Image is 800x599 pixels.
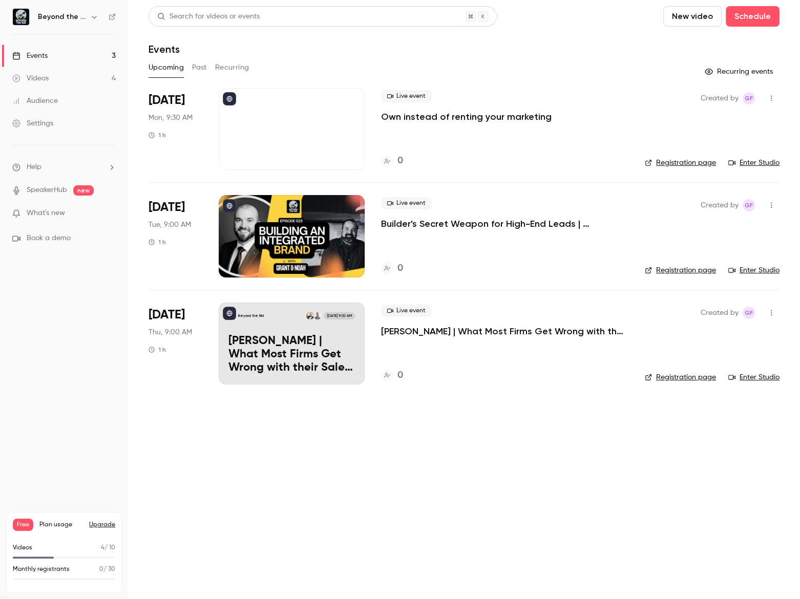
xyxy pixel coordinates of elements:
div: 1 h [149,238,166,246]
span: [DATE] 9:00 AM [324,312,354,319]
span: Grant Fuellenbach [743,307,755,319]
span: 0 [99,566,103,572]
span: GF [745,307,753,319]
div: Sep 16 Tue, 9:00 AM (America/Denver) [149,195,202,277]
button: Upgrade [89,521,115,529]
a: Enter Studio [728,265,780,275]
a: 0 [381,369,403,382]
a: Enter Studio [728,158,780,168]
p: / 10 [101,543,115,552]
div: Settings [12,118,53,129]
a: Dan Goodstein | What Most Firms Get Wrong with their Sales & Marketing PlansBeyond the BidDan Goo... [219,303,365,384]
p: / 30 [99,565,115,574]
button: Upcoming [149,59,184,76]
p: [PERSON_NAME] | What Most Firms Get Wrong with their Sales & Marketing Plans [228,335,355,374]
span: Created by [701,199,739,211]
p: Beyond the Bid [238,313,264,318]
h1: Events [149,43,180,55]
span: What's new [27,208,65,219]
p: Monthly registrants [13,565,70,574]
span: [DATE] [149,307,185,323]
span: Help [27,162,41,173]
span: Live event [381,197,432,209]
button: Recurring events [700,63,780,80]
span: Plan usage [39,521,83,529]
span: [DATE] [149,199,185,216]
h4: 0 [397,369,403,382]
span: new [73,185,94,196]
h6: Beyond the Bid [38,12,86,22]
div: Audience [12,96,58,106]
button: Recurring [215,59,249,76]
a: [PERSON_NAME] | What Most Firms Get Wrong with their Sales & Marketing Plans [381,325,628,337]
a: Builder's Secret Weapon for High-End Leads | [PERSON_NAME] [381,218,628,230]
a: Registration page [645,372,716,382]
button: New video [663,6,722,27]
li: help-dropdown-opener [12,162,116,173]
span: Grant Fuellenbach [743,92,755,104]
div: Events [12,51,48,61]
a: 0 [381,154,403,168]
span: Mon, 9:30 AM [149,113,193,123]
div: Search for videos or events [157,11,260,22]
a: Registration page [645,158,716,168]
a: 0 [381,262,403,275]
span: Free [13,519,33,531]
span: Tue, 9:00 AM [149,220,191,230]
span: Created by [701,92,739,104]
button: Past [192,59,207,76]
span: Grant Fuellenbach [743,199,755,211]
span: Book a demo [27,233,71,244]
img: Grant Fuellenbach [306,312,313,319]
h4: 0 [397,154,403,168]
span: Created by [701,307,739,319]
a: Enter Studio [728,372,780,382]
button: Schedule [726,6,780,27]
span: [DATE] [149,92,185,109]
div: Videos [12,73,49,83]
img: Beyond the Bid [13,9,29,25]
span: 4 [101,545,104,551]
a: Registration page [645,265,716,275]
p: Videos [13,543,32,552]
span: GF [745,92,753,104]
div: 1 h [149,131,166,139]
span: Thu, 9:00 AM [149,327,192,337]
img: Dan Goodstein [314,312,321,319]
span: Live event [381,90,432,102]
h4: 0 [397,262,403,275]
span: GF [745,199,753,211]
div: 1 h [149,346,166,354]
div: Sep 15 Mon, 9:30 AM (America/Denver) [149,88,202,170]
a: SpeakerHub [27,185,67,196]
span: Live event [381,305,432,317]
div: Sep 18 Thu, 9:00 AM (America/Denver) [149,303,202,384]
a: Own instead of renting your marketing [381,111,552,123]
